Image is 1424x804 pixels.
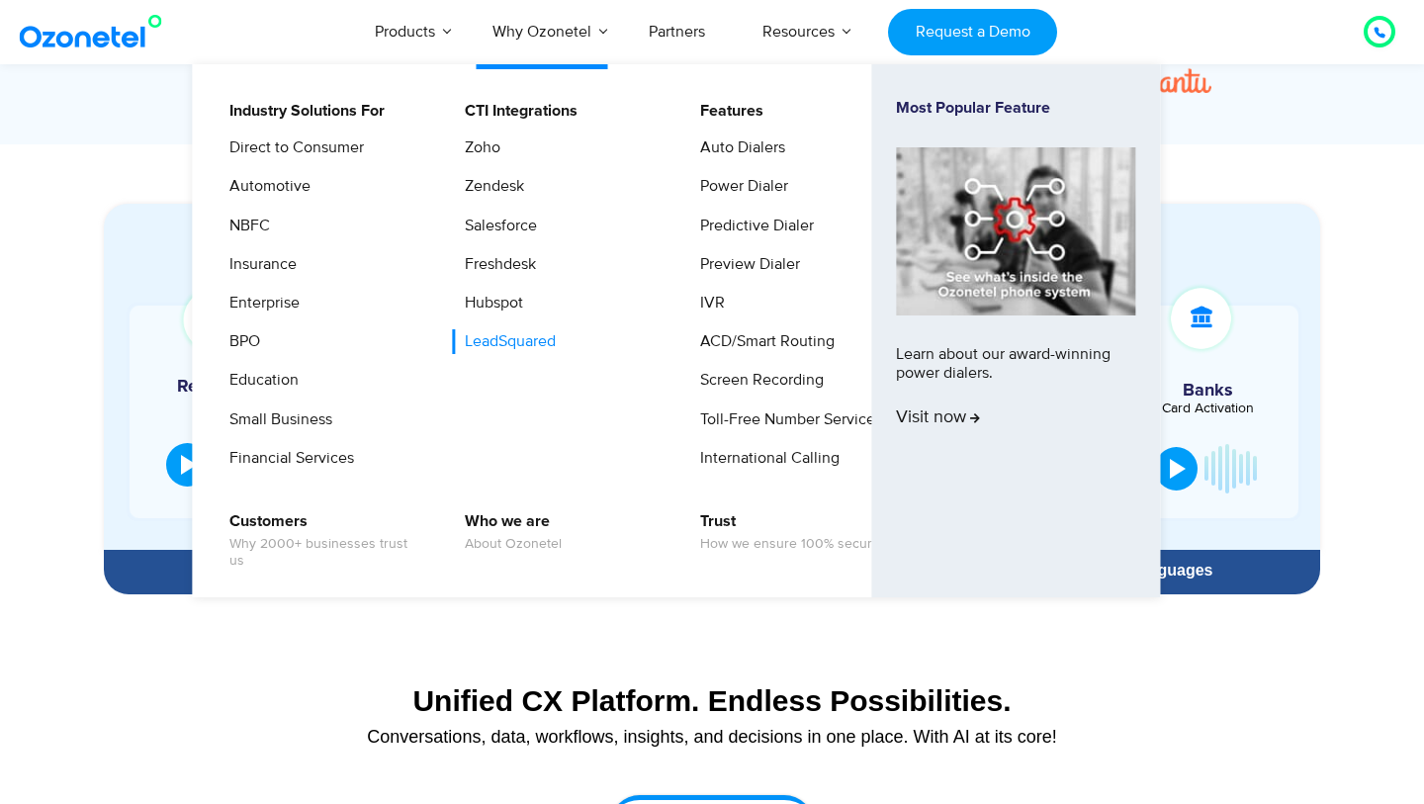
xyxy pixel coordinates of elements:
[229,536,424,570] span: Why 2000+ businesses trust us
[217,407,335,432] a: Small Business
[700,536,886,553] span: How we ensure 100% security
[217,135,367,160] a: Direct to Consumer
[687,368,827,393] a: Screen Recording
[217,368,302,393] a: Education
[687,407,885,432] a: Toll-Free Number Services
[452,509,565,556] a: Who we areAbout Ozonetel
[687,214,817,238] a: Predictive Dialer
[687,509,889,556] a: TrustHow we ensure 100% security
[896,147,1135,314] img: phone-system-min.jpg
[452,174,527,199] a: Zendesk
[217,509,427,573] a: CustomersWhy 2000+ businesses trust us
[687,99,766,124] a: Features
[1111,66,1211,93] div: 9 / 18
[217,329,263,354] a: BPO
[217,174,313,199] a: Automotive
[687,329,838,354] a: ACD/Smart Routing
[217,291,303,315] a: Enterprise
[452,135,503,160] a: Zoho
[896,99,1135,563] a: Most Popular FeatureLearn about our award-winning power dialers.Visit now
[687,135,788,160] a: Auto Dialers
[217,99,388,124] a: Industry Solutions For
[114,683,1310,718] div: Unified CX Platform. Endless Possibilities.
[687,252,803,277] a: Preview Dialer
[217,214,273,238] a: NBFC
[465,536,562,553] span: About Ozonetel
[896,407,980,429] span: Visit now
[139,398,307,411] div: Site Visits
[1111,66,1211,93] img: Picture70.png
[888,9,1057,55] a: Request a Demo
[217,446,357,471] a: Financial Services
[1128,402,1289,415] div: Card Activation
[452,214,540,238] a: Salesforce
[452,99,580,124] a: CTI Integrations
[452,329,559,354] a: LeadSquared
[687,446,843,471] a: International Calling
[217,252,300,277] a: Insurance
[114,563,509,579] div: Hire Specialized AI Agents
[452,291,526,315] a: Hubspot
[139,378,307,396] h5: Real Estate
[1128,382,1289,400] h5: Banks
[687,174,791,199] a: Power Dialer
[124,233,1320,268] div: Experience Our Voice AI Agents in Action
[452,252,539,277] a: Freshdesk
[114,728,1310,746] div: Conversations, data, workflows, insights, and decisions in one place. With AI at its core!
[687,291,728,315] a: IVR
